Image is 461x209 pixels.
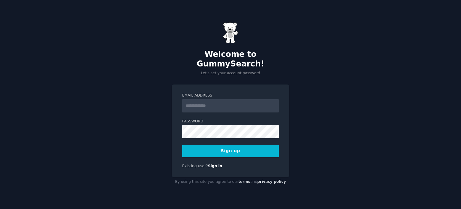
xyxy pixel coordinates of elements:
img: Gummy Bear [223,22,238,43]
label: Email Address [182,93,279,98]
div: By using this site you agree to our and [172,177,289,187]
button: Sign up [182,145,279,157]
a: terms [238,180,250,184]
a: Sign in [208,164,222,168]
p: Let's set your account password [172,71,289,76]
a: privacy policy [257,180,286,184]
span: Existing user? [182,164,208,168]
label: Password [182,119,279,124]
h2: Welcome to GummySearch! [172,50,289,69]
